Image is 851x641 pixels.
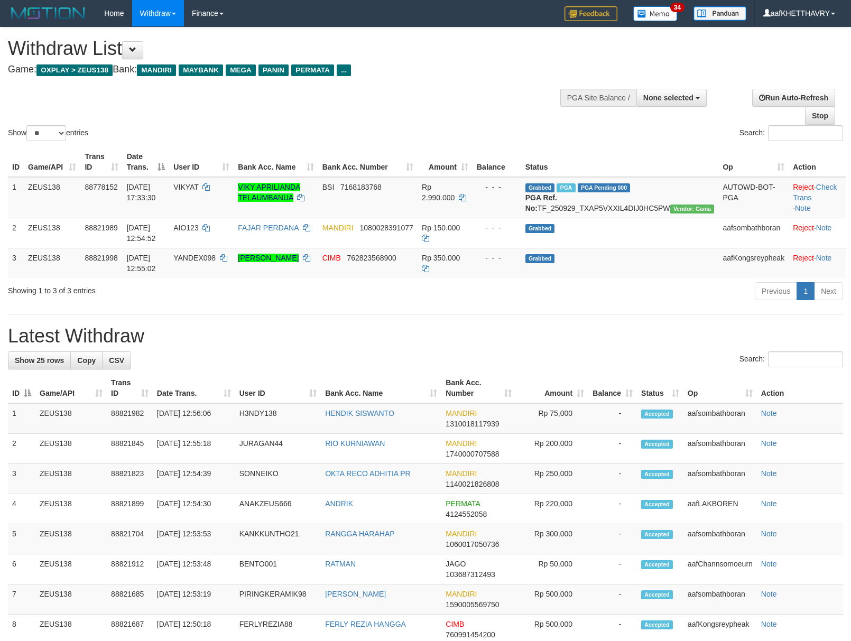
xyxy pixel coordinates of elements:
[35,494,107,524] td: ZEUS138
[8,125,88,141] label: Show entries
[516,524,588,554] td: Rp 300,000
[35,584,107,615] td: ZEUS138
[633,6,678,21] img: Button%20Memo.svg
[107,434,153,464] td: 88821845
[325,409,394,417] a: HENDIK SISWANTO
[683,524,757,554] td: aafsombathboran
[477,222,517,233] div: - - -
[325,560,356,568] a: RATMAN
[24,147,80,177] th: Game/API: activate to sort column ascending
[8,147,24,177] th: ID
[446,590,477,598] span: MANDIRI
[153,524,235,554] td: [DATE] 12:53:53
[525,254,555,263] span: Grabbed
[789,248,846,278] td: ·
[641,530,673,539] span: Accepted
[768,351,843,367] input: Search:
[578,183,631,192] span: PGA Pending
[761,590,777,598] a: Note
[757,373,843,403] th: Action
[752,89,835,107] a: Run Auto-Refresh
[107,584,153,615] td: 88821685
[8,218,24,248] td: 2
[325,439,385,448] a: RIO KURNIAWAN
[235,554,321,584] td: BENTO001
[683,403,757,434] td: aafsombathboran
[322,254,341,262] span: CIMB
[127,254,156,273] span: [DATE] 12:55:02
[446,620,464,628] span: CIMB
[683,373,757,403] th: Op: activate to sort column ascending
[8,5,88,21] img: MOTION_logo.png
[153,434,235,464] td: [DATE] 12:55:18
[588,524,637,554] td: -
[739,125,843,141] label: Search:
[107,554,153,584] td: 88821912
[173,254,216,262] span: YANDEX098
[516,554,588,584] td: Rp 50,000
[234,147,318,177] th: Bank Acc. Name: activate to sort column ascending
[683,494,757,524] td: aafLAKBOREN
[347,254,396,262] span: Copy 762823568900 to clipboard
[235,494,321,524] td: ANAKZEUS666
[153,584,235,615] td: [DATE] 12:53:19
[322,183,335,191] span: BSI
[8,403,35,434] td: 1
[525,183,555,192] span: Grabbed
[446,630,495,639] span: Copy 760991454200 to clipboard
[173,224,198,232] span: AIO123
[793,183,837,202] a: Check Trans
[521,177,719,218] td: TF_250929_TXAP5VXXIL4DIJ0HC5PW
[446,469,477,478] span: MANDIRI
[35,403,107,434] td: ZEUS138
[441,373,515,403] th: Bank Acc. Number: activate to sort column ascending
[26,125,66,141] select: Showentries
[235,584,321,615] td: PIRINGKERAMIK98
[107,464,153,494] td: 88821823
[793,183,814,191] a: Reject
[123,147,169,177] th: Date Trans.: activate to sort column descending
[325,529,394,538] a: RANGGA HARAHAP
[15,356,64,365] span: Show 25 rows
[477,182,517,192] div: - - -
[521,147,719,177] th: Status
[35,524,107,554] td: ZEUS138
[761,439,777,448] a: Note
[446,560,466,568] span: JAGO
[525,193,557,212] b: PGA Ref. No:
[683,464,757,494] td: aafsombathboran
[641,500,673,509] span: Accepted
[588,584,637,615] td: -
[446,409,477,417] span: MANDIRI
[153,494,235,524] td: [DATE] 12:54:30
[588,434,637,464] td: -
[8,554,35,584] td: 6
[761,499,777,508] a: Note
[35,434,107,464] td: ZEUS138
[235,524,321,554] td: KANKKUNTHO21
[8,177,24,218] td: 1
[422,254,460,262] span: Rp 350.000
[153,464,235,494] td: [DATE] 12:54:39
[557,183,575,192] span: Marked by aafchomsokheang
[35,464,107,494] td: ZEUS138
[8,281,347,296] div: Showing 1 to 3 of 3 entries
[235,434,321,464] td: JURAGAN44
[793,254,814,262] a: Reject
[761,620,777,628] a: Note
[755,282,797,300] a: Previous
[446,480,499,488] span: Copy 1140021826808 to clipboard
[525,224,555,233] span: Grabbed
[422,183,455,202] span: Rp 2.990.000
[761,469,777,478] a: Note
[446,420,499,428] span: Copy 1310018117939 to clipboard
[8,326,843,347] h1: Latest Withdraw
[516,584,588,615] td: Rp 500,000
[238,183,300,202] a: VIKY APRILIANDA TELAUMBANUA
[588,373,637,403] th: Balance: activate to sort column ascending
[446,529,477,538] span: MANDIRI
[641,620,673,629] span: Accepted
[8,351,71,369] a: Show 25 rows
[636,89,707,107] button: None selected
[238,254,299,262] a: [PERSON_NAME]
